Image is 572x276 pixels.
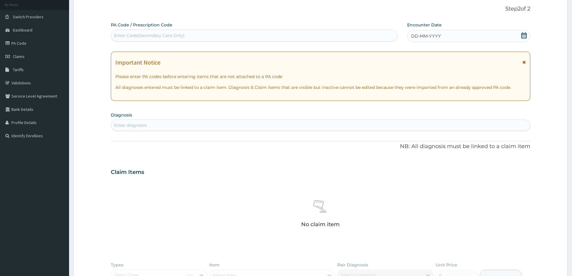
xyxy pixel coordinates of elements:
[13,14,44,20] span: Switch Providers
[115,84,526,90] p: All diagnoses entered must be linked to a claim item. Diagnosis & Claim Items that are visible bu...
[13,27,32,33] span: Dashboard
[114,32,185,38] div: Enter Code(Secondary Care Only)
[115,74,526,80] p: Please enter PA codes before entering items that are not attached to a PA code
[111,112,132,118] label: Diagnosis
[111,6,530,12] p: Step 2 of 2
[111,169,144,176] h3: Claim Items
[115,59,160,66] h1: Important Notice
[301,221,340,227] p: No claim item
[114,122,147,128] div: Enter diagnosis
[13,67,24,72] span: Tariffs
[411,33,441,39] span: DD-MM-YYYY
[111,143,530,150] p: NB: All diagnosis must be linked to a claim item
[13,54,25,59] span: Claims
[407,22,442,28] label: Encounter Date
[111,22,172,28] label: PA Code / Prescription Code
